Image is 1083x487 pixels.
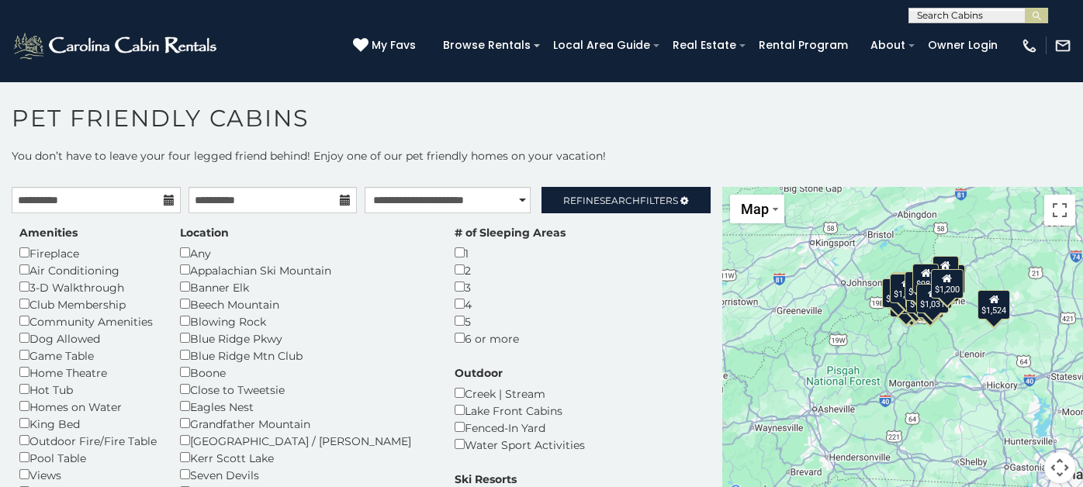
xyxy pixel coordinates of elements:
label: Location [180,225,229,240]
a: About [863,33,913,57]
div: Kerr Scott Lake [180,449,431,466]
div: Views [19,466,157,483]
div: King Bed [19,415,157,432]
div: $985 [913,264,939,293]
div: Homes on Water [19,398,157,415]
img: phone-regular-white.png [1021,37,1038,54]
div: Fireplace [19,244,157,261]
div: Game Table [19,347,157,364]
button: Toggle fullscreen view [1044,195,1075,226]
label: Outdoor [455,365,503,381]
div: Pool Table [19,449,157,466]
div: Any [180,244,431,261]
div: Club Membership [19,295,157,313]
div: 4 [455,295,566,313]
div: Fenced-In Yard [455,419,585,436]
div: Close to Tweetsie [180,381,431,398]
a: Rental Program [751,33,856,57]
label: # of Sleeping Areas [455,225,566,240]
div: [GEOGRAPHIC_DATA] / [PERSON_NAME] [180,432,431,449]
img: White-1-2.png [12,30,221,61]
button: Map camera controls [1044,452,1075,483]
a: RefineSearchFilters [541,187,711,213]
div: $940 [932,256,959,285]
div: Outdoor Fire/Fire Table [19,432,157,449]
div: 6 or more [455,330,566,347]
div: $1,600 [882,278,915,308]
img: mail-regular-white.png [1054,37,1071,54]
a: Local Area Guide [545,33,658,57]
div: Blue Ridge Pkwy [180,330,431,347]
button: Change map style [730,195,784,223]
div: 3 [455,278,566,295]
span: Refine Filters [563,195,678,206]
div: Dog Allowed [19,330,157,347]
div: Home Theatre [19,364,157,381]
a: Real Estate [665,33,744,57]
div: Banner Elk [180,278,431,295]
div: Eagles Nest [180,398,431,415]
div: Grandfather Mountain [180,415,431,432]
div: Water Sport Activities [455,436,585,453]
div: Lake Front Cabins [455,402,585,419]
div: Creek | Stream [455,385,585,402]
div: Hot Tub [19,381,157,398]
div: 5 [455,313,566,330]
span: Search [600,195,640,206]
span: Map [741,201,769,217]
div: $1,200 [931,269,964,299]
a: My Favs [353,37,420,54]
div: 3-D Walkthrough [19,278,157,295]
span: My Favs [372,37,416,54]
a: Browse Rentals [435,33,538,57]
div: 2 [455,261,566,278]
div: Boone [180,364,431,381]
div: $1,893 [891,274,923,303]
label: Amenities [19,225,78,240]
div: Appalachian Ski Mountain [180,261,431,278]
div: Blowing Rock [180,313,431,330]
div: Community Amenities [19,313,157,330]
div: Beech Mountain [180,295,431,313]
label: Ski Resorts [455,471,517,487]
div: $1,031 [916,284,949,313]
div: $1,524 [977,290,1010,319]
div: $1,217 [905,271,937,301]
a: Owner Login [920,33,1005,57]
div: 1 [455,244,566,261]
div: Seven Devils [180,466,431,483]
div: Air Conditioning [19,261,157,278]
div: Blue Ridge Mtn Club [180,347,431,364]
